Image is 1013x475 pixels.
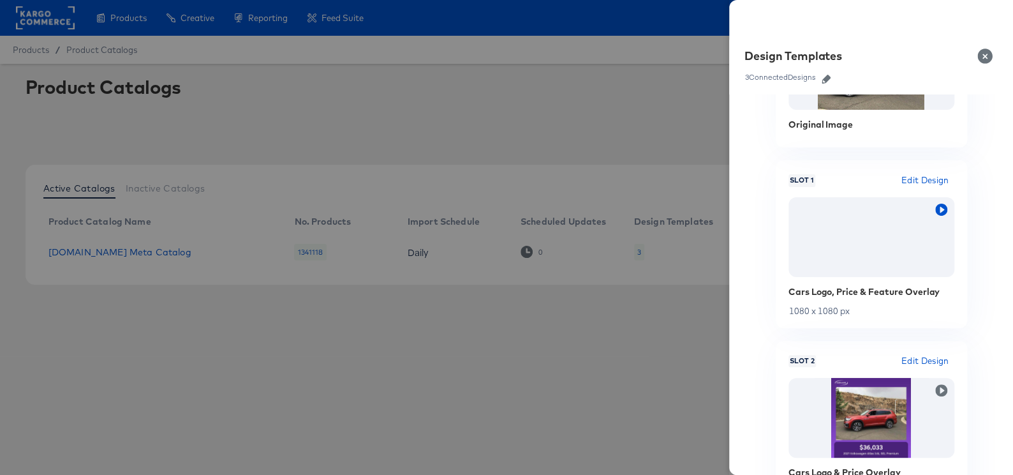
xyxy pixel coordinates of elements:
[744,49,842,64] div: Design Templates
[788,287,954,297] div: Cars Logo, Price & Feature Overlay
[970,38,1005,74] button: Close
[788,176,815,186] span: Slot 1
[788,119,954,130] div: Original Image
[896,354,954,368] button: Edit Design
[901,173,949,188] span: Edit Design
[901,354,949,368] span: Edit Design
[744,73,817,82] div: 3 Connected Designs
[896,173,954,188] button: Edit Design
[788,306,954,315] div: 1080 x 1080 px
[788,356,816,366] span: Slot 2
